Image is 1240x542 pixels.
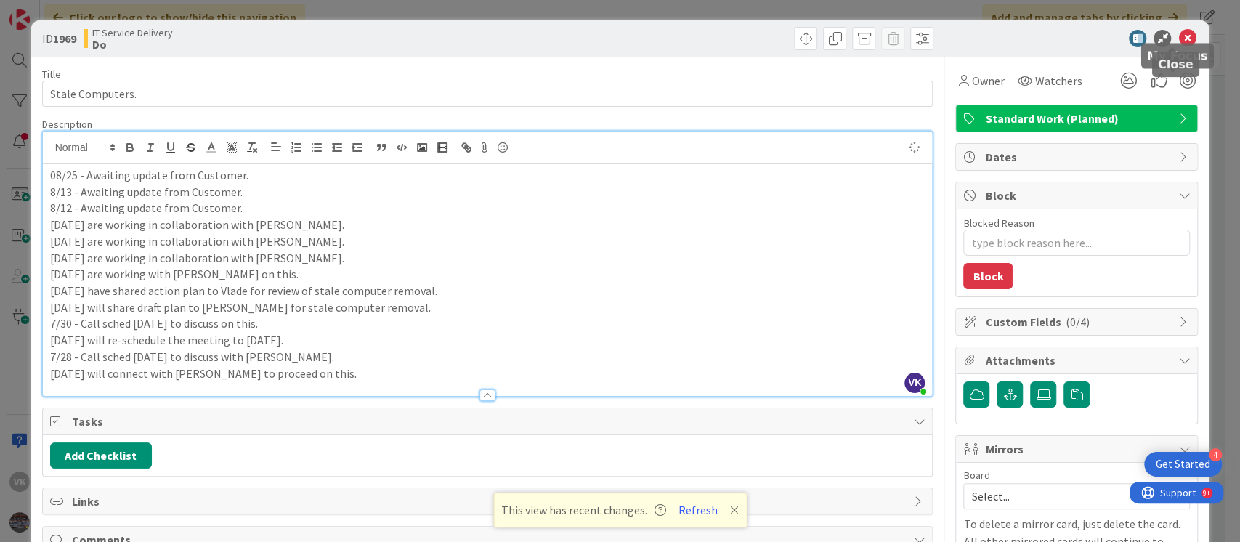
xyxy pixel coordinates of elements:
p: 08/25 - Awaiting update from Customer. [50,167,925,184]
p: [DATE] will re-schedule the meeting to [DATE]. [50,332,925,349]
p: [DATE] are working in collaboration with [PERSON_NAME]. [50,233,925,250]
p: [DATE] are working in collaboration with [PERSON_NAME]. [50,250,925,267]
span: ID [42,30,76,47]
p: [DATE] are working with [PERSON_NAME] on this. [50,266,925,283]
b: Do [92,39,173,50]
input: type card name here... [42,81,933,107]
span: ( 0/4 ) [1065,315,1089,329]
span: This view has recent changes. [501,501,666,519]
p: [DATE] will share draft plan to [PERSON_NAME] for stale computer removal. [50,299,925,316]
span: Links [72,493,907,510]
p: 7/28 - Call sched [DATE] to discuss with [PERSON_NAME]. [50,349,925,365]
span: Support [31,2,66,20]
label: Blocked Reason [963,217,1034,230]
button: Block [963,263,1013,289]
p: [DATE] are working in collaboration with [PERSON_NAME]. [50,217,925,233]
span: Custom Fields [985,313,1171,331]
span: Block [985,187,1171,204]
button: Refresh [673,501,723,519]
span: Description [42,118,92,131]
h5: Close [1158,57,1194,71]
div: Get Started [1156,457,1210,472]
p: 8/13 - Awaiting update from Customer. [50,184,925,201]
span: Board [963,470,989,480]
p: 8/12 - Awaiting update from Customer. [50,200,925,217]
div: 9+ [73,6,81,17]
b: 1969 [53,31,76,46]
span: Standard Work (Planned) [985,110,1171,127]
div: 4 [1209,448,1222,461]
label: Title [42,68,61,81]
p: [DATE] have shared action plan to Vlade for review of stale computer removal. [50,283,925,299]
span: Attachments [985,352,1171,369]
p: 7/30 - Call sched [DATE] to discuss on this. [50,315,925,332]
h5: My Focus [1147,49,1208,62]
span: Mirrors [985,440,1171,458]
span: Dates [985,148,1171,166]
button: Add Checklist [50,442,152,469]
span: Tasks [72,413,907,430]
div: Open Get Started checklist, remaining modules: 4 [1144,452,1222,477]
span: Watchers [1034,72,1082,89]
span: VK [904,373,925,393]
span: Select... [971,486,1157,506]
p: [DATE] will connect with [PERSON_NAME] to proceed on this. [50,365,925,382]
span: IT Service Delivery [92,27,173,39]
span: Owner [971,72,1004,89]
